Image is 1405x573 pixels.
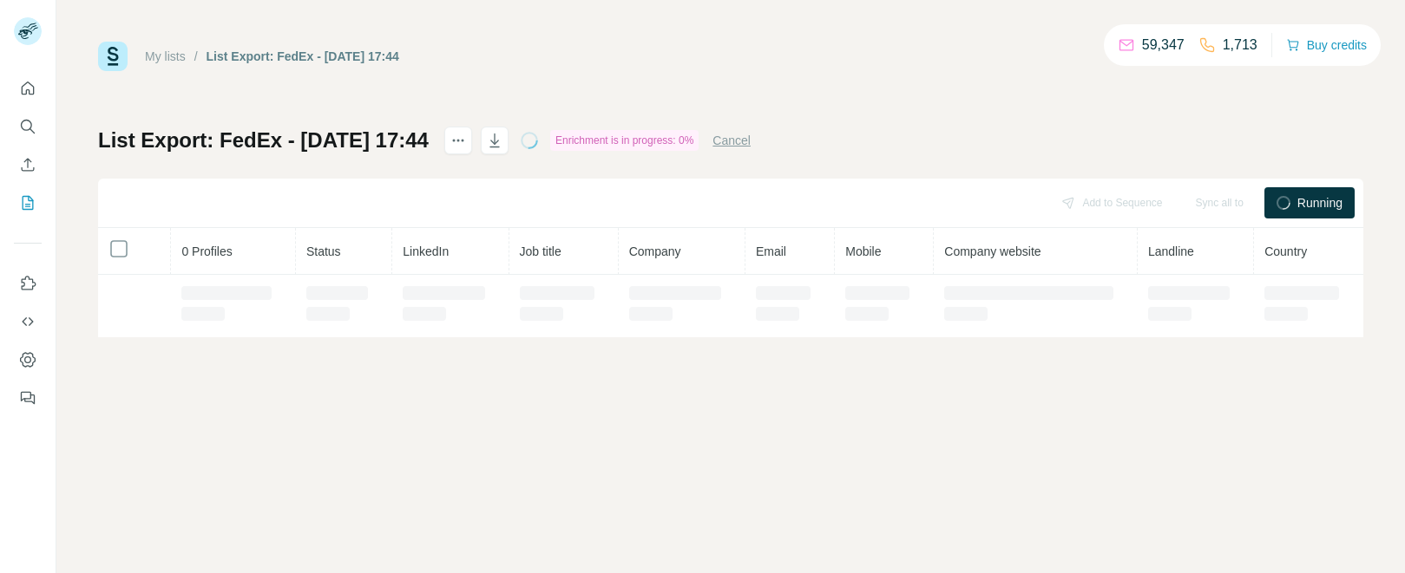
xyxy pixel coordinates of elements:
span: Country [1264,244,1307,258]
button: Enrich CSV [14,149,42,180]
button: Search [14,111,42,142]
span: Email [756,244,786,258]
span: Company [629,244,681,258]
span: Running [1297,194,1343,212]
h1: List Export: FedEx - [DATE] 17:44 [98,127,429,154]
span: Mobile [845,244,881,258]
button: Quick start [14,73,42,104]
span: LinkedIn [403,244,449,258]
span: 0 Profiles [181,244,232,258]
button: Buy credits [1286,33,1367,57]
span: Status [306,244,341,258]
button: actions [444,127,472,154]
button: Feedback [14,382,42,413]
p: 59,347 [1142,35,1185,55]
li: / [194,48,198,65]
button: My lists [14,187,42,218]
img: Surfe Logo [98,42,128,71]
button: Use Surfe API [14,306,42,337]
span: Landline [1148,244,1194,258]
button: Cancel [712,132,751,149]
a: My lists [145,49,186,63]
div: Enrichment is in progress: 0% [550,130,699,151]
span: Job title [520,244,561,258]
button: Dashboard [14,344,42,375]
p: 1,713 [1223,35,1257,55]
button: Use Surfe on LinkedIn [14,268,42,299]
span: Company website [944,244,1041,258]
div: List Export: FedEx - [DATE] 17:44 [207,48,399,65]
